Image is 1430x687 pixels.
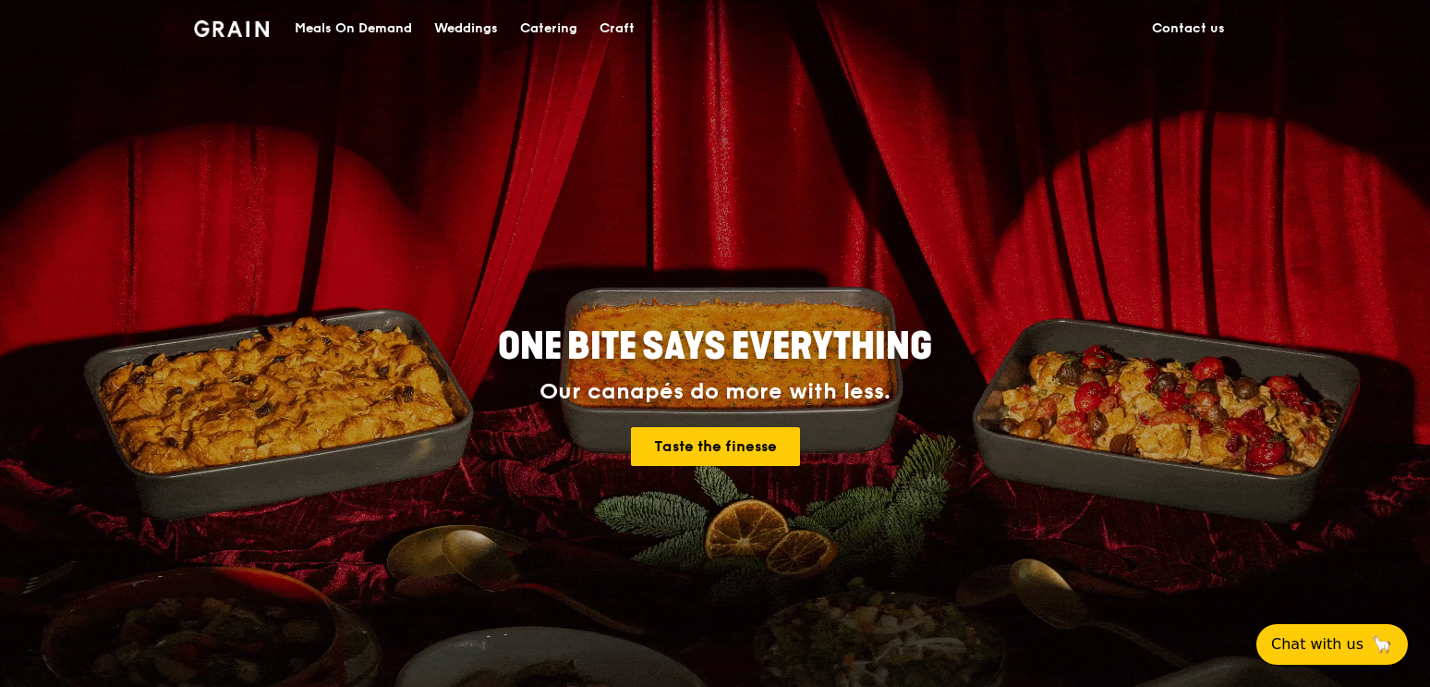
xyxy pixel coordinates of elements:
img: Grain [194,20,269,37]
span: ONE BITE SAYS EVERYTHING [498,325,932,369]
div: Meals On Demand [295,1,412,56]
div: Craft [600,1,635,56]
a: Catering [509,1,588,56]
a: Craft [588,1,646,56]
div: Catering [520,1,577,56]
button: Chat with us🦙 [1256,624,1408,665]
a: Contact us [1141,1,1236,56]
a: Weddings [423,1,509,56]
div: Our canapés do more with less. [382,379,1048,405]
a: Taste the finesse [631,427,800,466]
span: 🦙 [1371,633,1393,656]
div: Weddings [434,1,498,56]
span: Chat with us [1271,633,1363,656]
